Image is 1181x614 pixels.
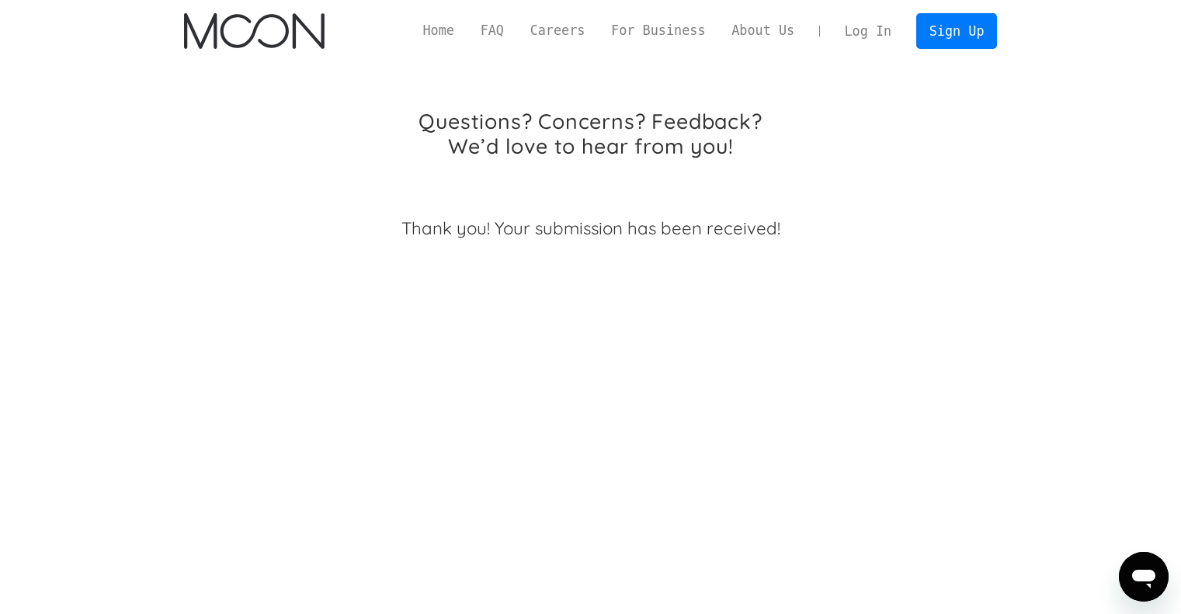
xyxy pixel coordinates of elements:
[401,217,780,241] div: Thank you! Your submission has been received!
[598,21,718,40] a: For Business
[401,109,780,158] h1: Questions? Concerns? Feedback? We’d love to hear from you!
[410,21,467,40] a: Home
[467,21,517,40] a: FAQ
[718,21,808,40] a: About Us
[184,13,325,49] a: home
[1119,552,1169,602] iframe: 启动消息传送窗口的按钮
[832,14,905,48] a: Log In
[517,21,598,40] a: Careers
[916,13,997,48] a: Sign Up
[184,13,325,49] img: Moon Logo
[401,201,780,256] div: Email Form success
